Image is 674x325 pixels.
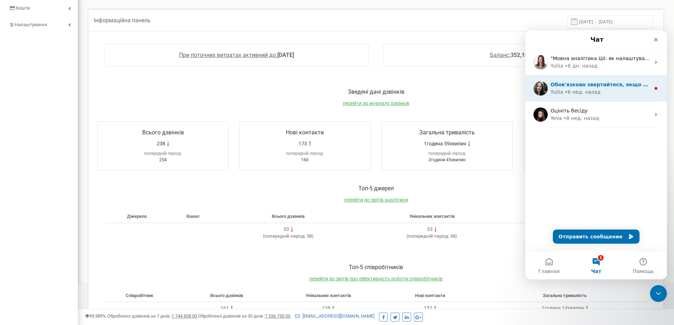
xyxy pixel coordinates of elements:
[301,157,309,162] span: 160
[159,157,167,162] span: 254
[172,313,197,319] u: 1 744 838,00
[349,264,403,271] span: Toп-5 співробітників
[142,129,184,136] span: Всього дзвінків
[295,313,374,319] a: [EMAIL_ADDRESS][DOMAIN_NAME]
[94,17,151,24] span: Інформаційна панель
[264,233,306,239] span: попередній період:
[306,293,351,298] span: Унікальних контактів
[428,157,466,162] span: 2години 45хвилин
[94,221,142,249] button: Помощь
[263,233,313,239] span: ( 38 )
[25,58,38,65] div: Yuliia
[126,293,153,298] span: Співробітник
[28,199,114,213] button: Отправить сообщение
[25,51,229,57] span: Обов'язково звертайтеся, якщо виникнуть питання! 😉 have a good day
[358,185,394,192] span: Toп-5 джерел
[39,58,75,65] div: • 6 нед. назад
[15,22,47,27] span: Налаштування
[424,140,466,147] span: 1година 59хвилин
[348,88,404,95] span: Зведені дані дзвінків
[525,30,667,279] iframe: Intercom live chat
[220,305,229,312] div: 161
[104,302,174,322] td: [PERSON_NAME]
[144,151,182,156] span: попередній період:
[407,233,457,239] span: ( 38 )
[25,84,36,92] div: Yeva
[322,305,330,312] div: 138
[283,226,289,233] div: 33
[309,276,443,282] a: перейти до звітів про ефективність роботи співробітників
[299,140,307,147] span: 173
[179,52,294,58] a: При поточних витратах активний до:[DATE]
[415,293,445,298] span: Нові контакти
[8,77,22,91] img: Profile image for Yeva
[107,313,197,319] span: Оброблено дзвінків за 7 днів :
[409,214,455,219] span: Унікальних контактів
[428,151,466,156] span: попередній період:
[38,84,74,92] div: • 8 нед. назад
[47,221,94,249] button: Чат
[419,129,475,136] span: Загальна тривалість
[343,100,409,106] a: перейти до журналу дзвінків
[25,77,62,83] span: Оцініть бесіду
[650,285,667,302] iframe: Intercom live chat
[286,151,324,156] span: попередній період:
[265,313,290,319] u: 7 556 750,00
[286,129,324,136] span: Нові контакти
[344,197,408,203] a: перейти до звітів аналітики
[490,52,540,58] a: Баланс:352,15 USD
[107,238,128,243] span: Помощь
[13,238,34,243] span: Главная
[408,233,449,239] span: попередній період:
[427,226,433,233] div: 33
[16,5,30,11] span: Кошти
[424,305,432,312] div: 152
[85,313,106,319] span: 99,989%
[490,52,511,58] span: Баланс:
[542,305,584,312] div: 1година 14хвилин
[198,313,290,319] span: Оброблено дзвінків за 30 днів :
[179,52,277,58] span: При поточних витратах активний до:
[272,214,305,219] span: Всього дзвінків
[210,293,243,298] span: Всього дзвінків
[157,140,165,147] span: 238
[127,214,147,219] span: Джерело
[66,238,76,243] span: Чат
[186,214,199,219] span: Канал
[543,293,587,298] span: Загальна тривалість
